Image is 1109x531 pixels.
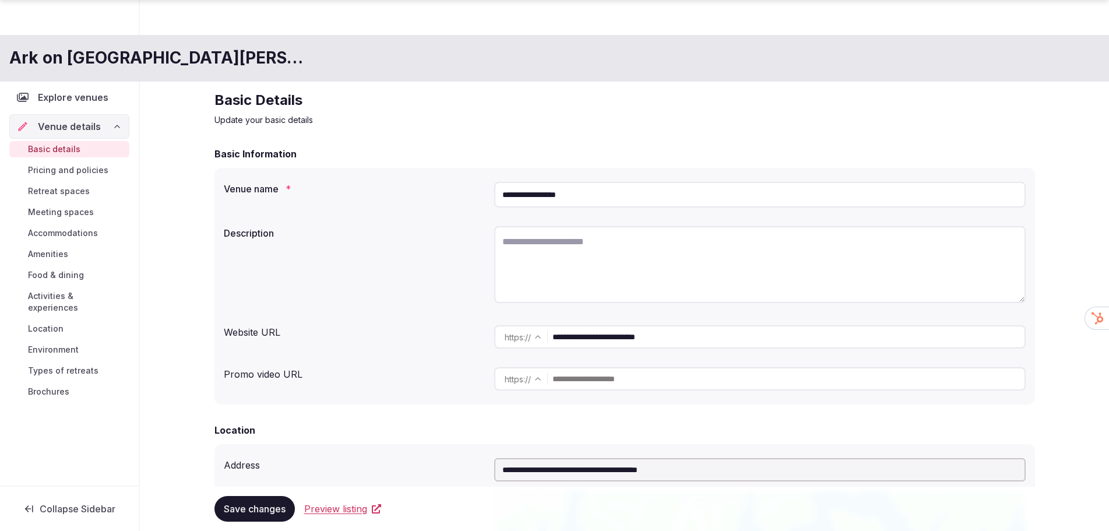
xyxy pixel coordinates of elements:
[224,184,485,194] label: Venue name
[40,503,115,515] span: Collapse Sidebar
[214,496,295,522] button: Save changes
[28,323,64,335] span: Location
[38,90,113,104] span: Explore venues
[28,206,94,218] span: Meeting spaces
[28,290,125,314] span: Activities & experiences
[9,267,129,283] a: Food & dining
[304,502,367,516] span: Preview listing
[214,423,255,437] h2: Location
[9,246,129,262] a: Amenities
[214,114,1035,126] p: Update your basic details
[28,386,69,398] span: Brochures
[214,147,297,161] h2: Basic Information
[9,225,129,241] a: Accommodations
[28,143,80,155] span: Basic details
[9,342,129,358] a: Environment
[214,91,1035,110] h2: Basic Details
[9,162,129,178] a: Pricing and policies
[28,248,68,260] span: Amenities
[9,363,129,379] a: Types of retreats
[28,269,84,281] span: Food & dining
[224,503,286,515] span: Save changes
[9,47,308,69] h1: Ark on [GEOGRAPHIC_DATA][PERSON_NAME]
[9,204,129,220] a: Meeting spaces
[9,183,129,199] a: Retreat spaces
[28,344,79,356] span: Environment
[9,384,129,400] a: Brochures
[9,288,129,316] a: Activities & experiences
[28,164,108,176] span: Pricing and policies
[9,496,129,522] button: Collapse Sidebar
[38,119,101,133] span: Venue details
[224,363,485,381] div: Promo video URL
[28,227,98,239] span: Accommodations
[9,85,129,110] a: Explore venues
[28,185,90,197] span: Retreat spaces
[9,141,129,157] a: Basic details
[1069,491,1097,519] iframe: Intercom live chat
[224,228,485,238] label: Description
[9,321,129,337] a: Location
[28,365,98,377] span: Types of retreats
[224,453,485,472] div: Address
[224,321,485,339] div: Website URL
[304,502,381,516] a: Preview listing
